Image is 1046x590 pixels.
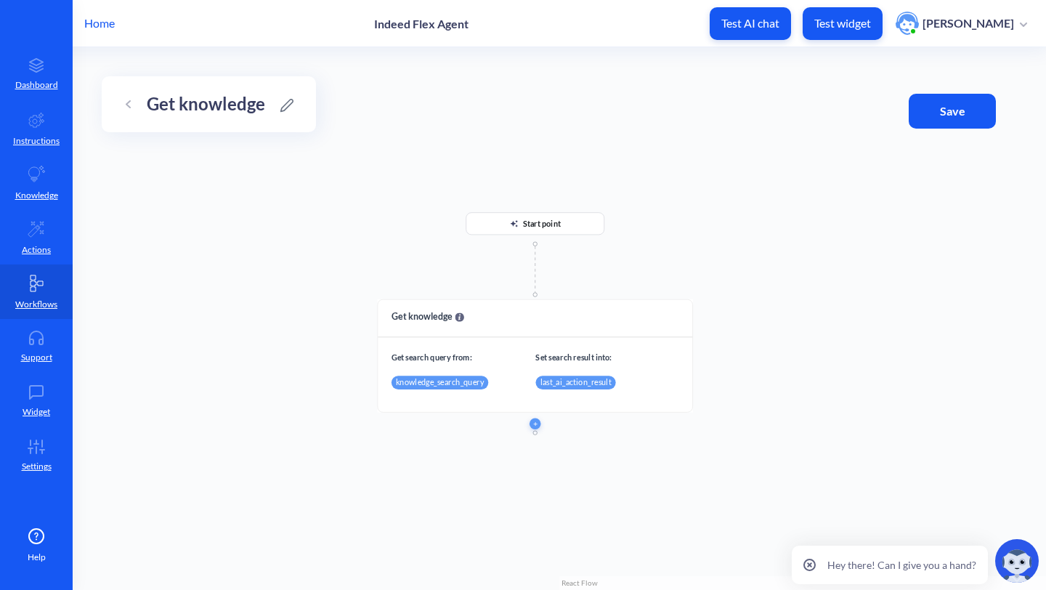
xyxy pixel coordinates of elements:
div: Get knowledgeGet search query from:Set search result into:knowledge_search_querylast_ai_action_re... [377,299,693,413]
p: Hey there! Can I give you a hand? [827,557,976,573]
button: Test widget [803,7,883,40]
p: Test widget [814,16,871,31]
p: Widget [23,405,50,419]
a: React Flow attribution [561,578,598,587]
button: Save [909,94,996,129]
p: Knowledge [15,189,58,202]
button: Test AI chat [710,7,791,40]
p: Home [84,15,115,32]
p: Dashboard [15,78,58,92]
p: Workflows [15,298,57,311]
div: knowledge_search_query [392,376,488,389]
p: Support [21,351,52,364]
p: [PERSON_NAME] [923,15,1014,31]
p: Get search query from: [392,351,530,363]
div: Start point [523,212,561,235]
span: Help [28,551,46,564]
p: Indeed Flex Agent [374,17,469,31]
div: last_ai_action_result [535,376,615,389]
span: Save [919,103,986,119]
p: Set search result into: [535,351,674,363]
img: user photo [896,12,919,35]
p: Settings [22,460,52,473]
span: Get knowledge [392,310,464,323]
p: Actions [22,243,51,256]
p: Test AI chat [721,16,779,31]
h3: Get knowledge [147,94,265,115]
button: user photo[PERSON_NAME] [888,10,1034,36]
img: copilot-icon.svg [995,539,1039,583]
div: Start point [377,212,693,251]
p: Instructions [13,134,60,147]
